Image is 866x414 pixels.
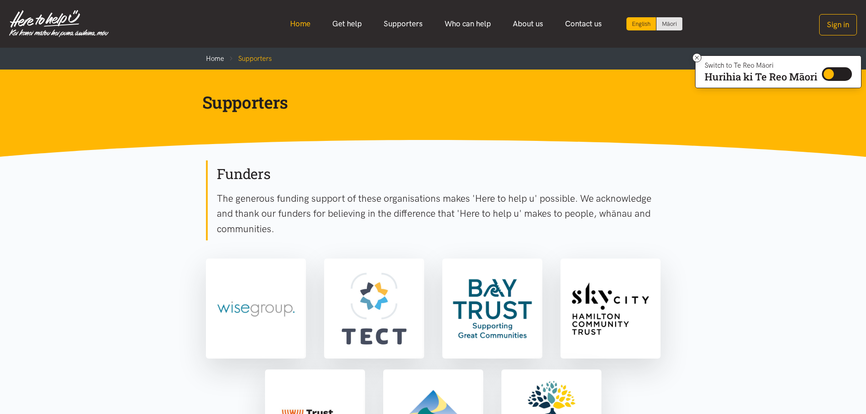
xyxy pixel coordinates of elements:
div: Current language [626,17,656,30]
a: Wise Group [206,259,306,359]
div: Language toggle [626,17,683,30]
img: Bay Trust [444,260,541,357]
img: Sky City Community Trust [562,260,659,357]
p: Hurihia ki Te Reo Māori [705,73,817,81]
a: Bay Trust [442,259,542,359]
li: Supporters [224,53,272,64]
a: Who can help [434,14,502,34]
a: Get help [321,14,373,34]
a: Home [206,55,224,63]
h2: Funders [217,165,661,184]
a: Switch to Te Reo Māori [656,17,682,30]
a: Home [279,14,321,34]
a: About us [502,14,554,34]
p: Switch to Te Reo Māori [705,63,817,68]
p: The generous funding support of these organisations makes 'Here to help u' possible. We acknowled... [217,191,661,237]
img: Home [9,10,109,37]
a: Sky City Community Trust [561,259,661,359]
a: Supporters [373,14,434,34]
img: TECT [326,260,422,357]
button: Sign in [819,14,857,35]
img: Wise Group [208,260,304,357]
h1: Supporters [202,91,650,113]
a: Contact us [554,14,613,34]
a: TECT [324,259,424,359]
